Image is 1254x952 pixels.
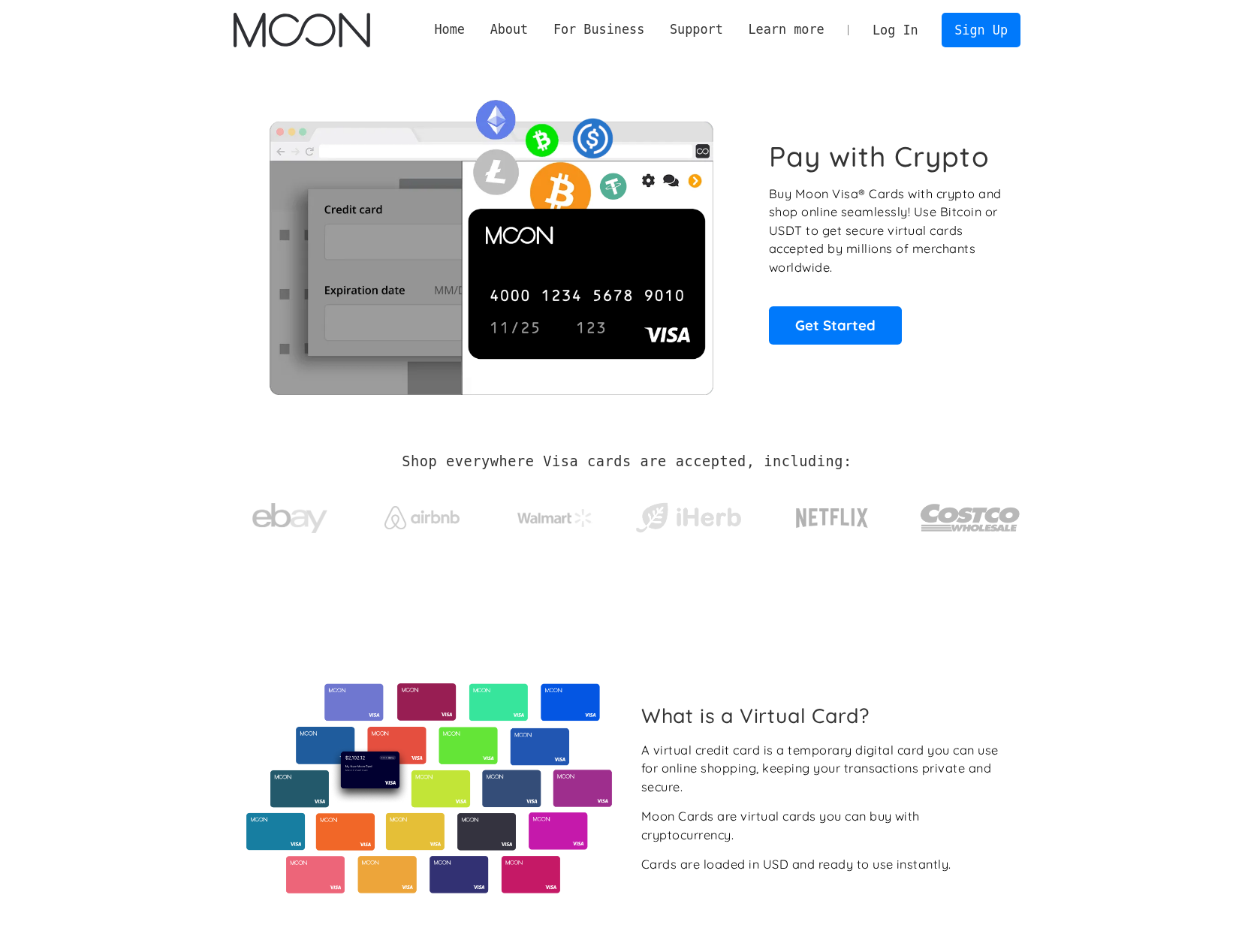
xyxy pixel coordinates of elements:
[632,484,744,545] a: iHerb
[478,20,541,39] div: About
[490,20,529,39] div: About
[769,306,902,344] a: Get Started
[794,499,870,537] img: Netflix
[641,807,1008,844] div: Moon Cards are virtual cards you can buy with cryptocurrency.
[252,495,327,542] img: ebay
[632,499,744,538] img: iHerb
[402,453,852,470] h2: Shop everywhere Visa cards are accepted, including:
[499,494,611,535] a: Walmart
[670,20,723,39] div: Support
[244,683,614,893] img: Virtual cards from Moon
[641,855,951,874] div: Cards are loaded in USD and ready to use instantly.
[736,20,837,39] div: Learn more
[366,491,478,537] a: Airbnb
[657,20,735,39] div: Support
[920,474,1020,553] a: Costco
[769,185,1004,277] p: Buy Moon Visa® Cards with crypto and shop online seamlessly! Use Bitcoin or USDT to get secure vi...
[748,20,824,39] div: Learn more
[541,20,657,39] div: For Business
[641,703,1008,728] h2: What is a Virtual Card?
[422,20,478,39] a: Home
[384,506,460,529] img: Airbnb
[234,480,345,550] a: ebay
[765,484,900,544] a: Netflix
[234,89,748,394] img: Moon Cards let you spend your crypto anywhere Visa is accepted.
[769,140,990,173] h1: Pay with Crypto
[860,14,930,47] a: Log In
[234,13,369,47] img: Moon Logo
[234,13,369,47] a: home
[553,20,644,39] div: For Business
[942,13,1020,47] a: Sign Up
[920,490,1020,546] img: Costco
[517,509,592,527] img: Walmart
[641,741,1008,797] div: A virtual credit card is a temporary digital card you can use for online shopping, keeping your t...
